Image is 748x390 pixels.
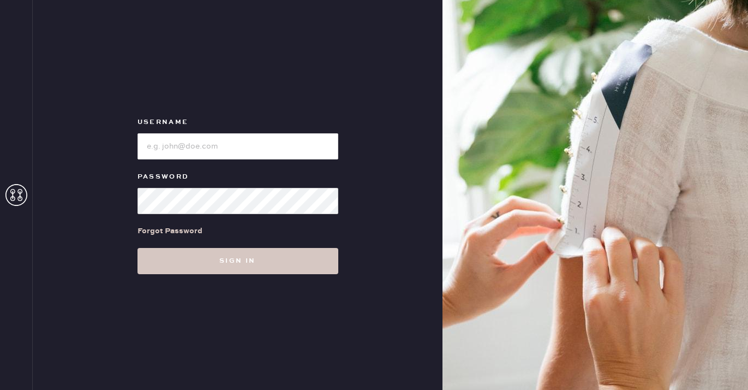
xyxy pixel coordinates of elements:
[137,248,338,274] button: Sign in
[137,133,338,159] input: e.g. john@doe.com
[137,225,202,237] div: Forgot Password
[137,214,202,248] a: Forgot Password
[137,170,338,184] label: Password
[137,116,338,129] label: Username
